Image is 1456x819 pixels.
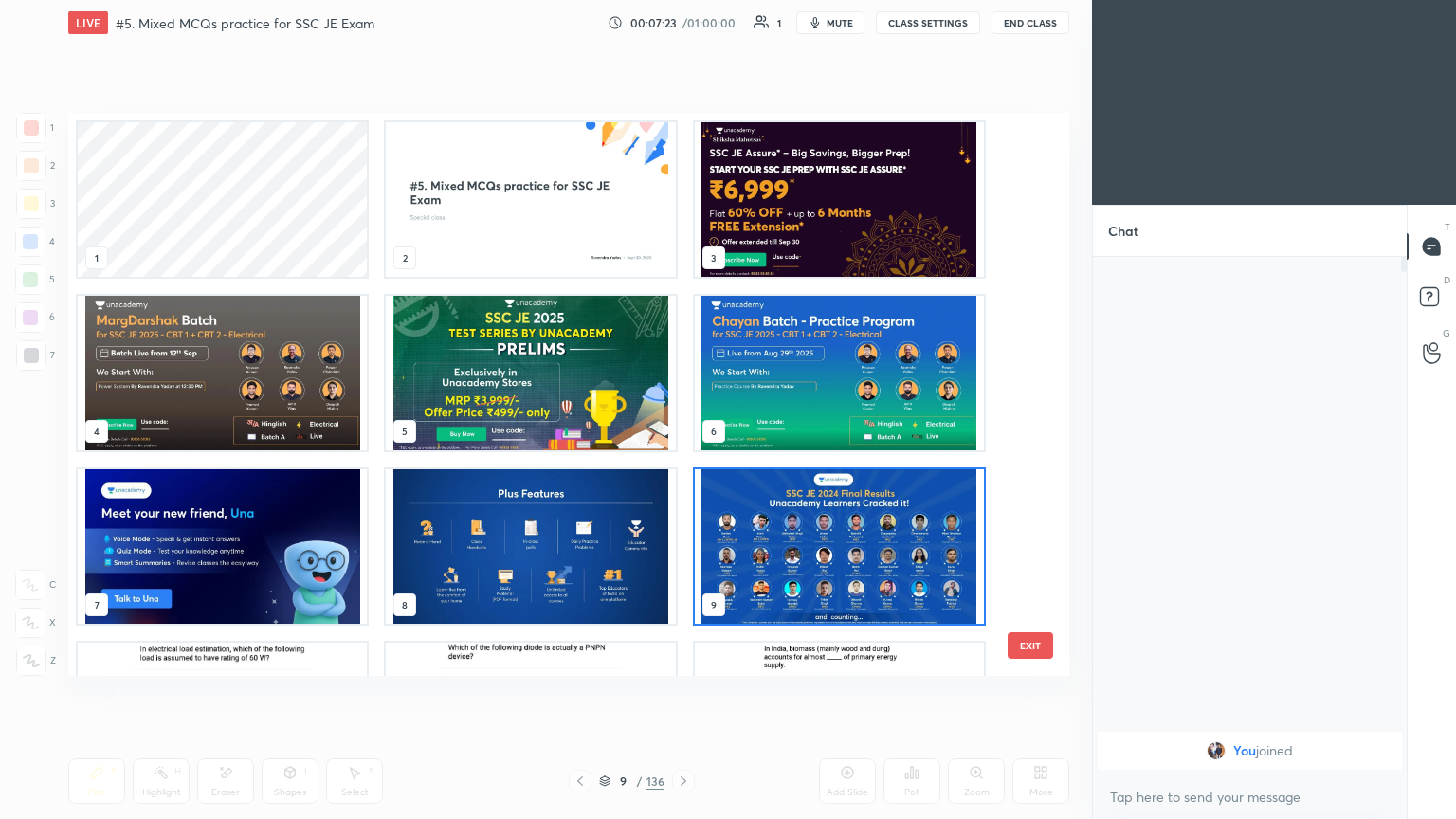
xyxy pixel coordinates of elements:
[876,11,980,34] button: CLASS SETTINGS
[386,469,675,624] img: 1759195303NYZC02.pdf
[15,227,55,257] div: 4
[16,189,55,219] div: 3
[1445,220,1450,234] p: T
[68,113,1036,676] div: grid
[992,11,1069,34] button: End Class
[16,340,55,371] div: 7
[16,646,56,676] div: Z
[15,570,56,600] div: C
[614,775,633,787] div: 9
[1233,743,1256,758] span: You
[116,14,374,32] h4: #5. Mixed MCQs practice for SSC JE Exam
[827,16,853,29] span: mute
[796,11,864,34] button: mute
[1444,273,1450,287] p: D
[386,122,675,277] img: b2831020-9d9b-11f0-9423-4edde792fc31.jpg
[78,469,367,624] img: 1759195303NYZC02.pdf
[637,775,643,787] div: /
[1256,743,1293,758] span: joined
[1443,326,1450,340] p: G
[16,151,55,181] div: 2
[78,296,367,450] img: 1759195303NYZC02.pdf
[386,643,675,797] img: 175919528125SMTJ.pdf
[16,113,54,143] div: 1
[695,469,984,624] img: 1759195303NYZC02.pdf
[695,643,984,797] img: 175919528125SMTJ.pdf
[68,11,108,34] div: LIVE
[78,643,367,797] img: 175919528125SMTJ.pdf
[1207,741,1226,760] img: fecdb386181f4cf2bff1f15027e2290c.jpg
[15,264,55,295] div: 5
[695,122,984,277] img: 1759195303NYZC02.pdf
[777,18,781,27] div: 1
[646,773,664,790] div: 136
[1008,632,1053,659] button: EXIT
[386,296,675,450] img: 1759195303NYZC02.pdf
[1093,206,1154,256] p: Chat
[15,608,56,638] div: X
[695,296,984,450] img: 1759195303NYZC02.pdf
[1093,728,1407,773] div: grid
[15,302,55,333] div: 6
